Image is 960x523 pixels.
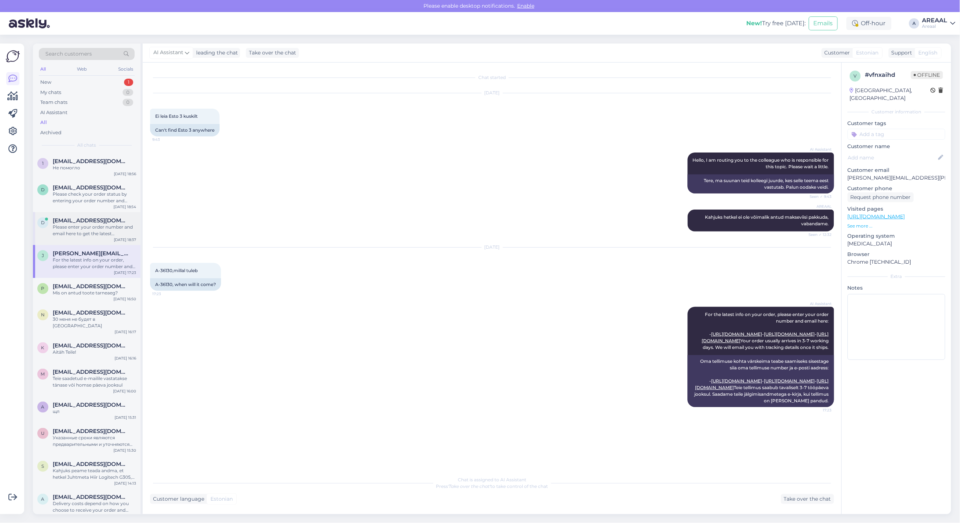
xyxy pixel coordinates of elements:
p: Customer name [848,143,945,150]
span: Estonian [856,49,879,57]
span: meelisk75@gmail.com [53,369,129,375]
span: p [41,286,45,291]
span: nat.vesselova@mail.ee [53,309,129,316]
div: Off-hour [847,17,892,30]
div: Team chats [40,99,67,106]
div: [DATE] 15:30 [113,448,136,453]
a: [URL][DOMAIN_NAME] [764,378,815,384]
span: supergilmanov@gmail.com [53,461,129,467]
div: Не помогло [53,165,136,171]
div: [DATE] [150,244,834,251]
span: 1 [42,161,44,166]
div: [DATE] 16:00 [113,388,136,394]
div: All [39,64,47,74]
div: Oma tellimuse kohta värskeima teabe saamiseks sisestage siia oma tellimuse number ja e-posti aadr... [688,355,834,407]
span: n [41,312,45,317]
span: Hello, I am routing you to the colleague who is responsible for this topic. Please wait a little. [693,157,830,169]
span: 17:23 [152,291,180,297]
div: Take over the chat [781,494,834,504]
span: d [41,220,45,225]
div: Socials [117,64,135,74]
p: Chrome [TECHNICAL_ID] [848,258,945,266]
span: 1cooperwill@gmail.com [53,158,129,165]
a: [URL][DOMAIN_NAME] [848,213,905,220]
input: Add name [848,154,937,162]
span: kaimarjuks@gmail.com [53,342,129,349]
span: Seen ✓ 12:32 [804,232,832,237]
span: AI Assistant [153,49,183,57]
b: New! [747,20,762,27]
i: 'Take over the chat' [448,484,491,489]
span: d [41,187,45,192]
div: Delivery costs depend on how you choose to receive your order and how much it weighs. Here are ou... [53,500,136,513]
div: AREAAL [922,18,948,23]
div: Try free [DATE]: [747,19,806,28]
span: For the latest info on your order, please enter your order number and email here: - - - Your orde... [702,312,830,350]
div: [DATE] 18:37 [114,237,136,242]
span: English [919,49,938,57]
span: ulyanichav@gmail.com [53,428,129,434]
p: Customer tags [848,120,945,127]
p: Browser [848,251,945,258]
p: Notes [848,284,945,292]
div: Aitäh Teile! [53,349,136,355]
div: Указанные сроки являются предварительными и уточняются после оформления и оплаты заказа. Информац... [53,434,136,448]
p: [PERSON_NAME][EMAIL_ADDRESS][PERSON_NAME][DOMAIN_NAME] [848,174,945,182]
div: [DATE] 16:17 [115,329,136,335]
p: [MEDICAL_DATA] [848,240,945,248]
div: My chats [40,89,61,96]
span: Offline [911,71,943,79]
span: Estonian [210,495,233,503]
div: Take over the chat [246,48,299,58]
div: Please enter your order number and email here to get the latest information on your order: - [URL... [53,224,136,237]
img: Askly Logo [6,49,20,63]
div: Web [76,64,89,74]
div: AI Assistant [40,109,67,116]
div: Please check your order status by entering your order number and email here: - [URL][DOMAIN_NAME]... [53,191,136,204]
span: All chats [78,142,96,148]
div: [DATE] 15:31 [115,415,136,420]
span: janis.lember@mail.ee [53,250,129,257]
span: 17:23 [804,407,832,413]
span: Seen ✓ 9:43 [804,194,832,199]
span: Enable [515,3,537,9]
span: aimar.tammel1@gmail.com [53,494,129,500]
div: # vfnxaihd [865,71,911,79]
div: New [40,79,51,86]
div: [DATE] 17:23 [114,270,136,275]
div: Customer [822,49,850,57]
p: Visited pages [848,205,945,213]
p: Customer phone [848,185,945,192]
div: Can't find Esto 3 anywhere [150,124,220,136]
div: [DATE] 13:08 [113,513,136,519]
div: [DATE] 18:54 [113,204,136,210]
span: AI Assistant [804,147,832,152]
div: 0 [123,89,133,96]
span: Search customers [45,50,92,58]
div: A [909,18,919,29]
input: Add a tag [848,129,945,140]
span: A-36130,millal tuleb [155,268,198,273]
a: [URL][DOMAIN_NAME] [764,331,815,337]
span: u [41,430,45,436]
div: leading the chat [193,49,238,57]
span: Kahjuks hetkel ei ole võimalik antud makseviisi pakkuda, vabandame. [705,214,830,226]
span: k [41,345,45,350]
div: Kahjuks peame teada andma, et hetkel Juhtmeta Hiir Logitech G305, must, 910-005282 jõudmine meie ... [53,467,136,481]
a: [URL][DOMAIN_NAME] [711,331,762,337]
span: dimitrij1@windowslive.com [53,184,129,191]
div: 30 меня не будет в [GEOGRAPHIC_DATA] [53,316,136,329]
span: Press to take control of the chat [436,484,548,489]
div: 1 [124,79,133,86]
span: m [41,371,45,377]
a: [URL][DOMAIN_NAME] [711,378,762,384]
span: amqskin@gmail.com [53,402,129,408]
div: [DATE] [150,90,834,96]
div: All [40,119,47,126]
div: [DATE] 16:16 [115,355,136,361]
div: For the latest info on your order, please enter your order number and email here: - [URL][DOMAIN_... [53,257,136,270]
div: Mis on antud toote tarneaeg? [53,290,136,296]
p: Operating system [848,232,945,240]
div: Areaal [922,23,948,29]
span: 9:43 [152,137,180,142]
